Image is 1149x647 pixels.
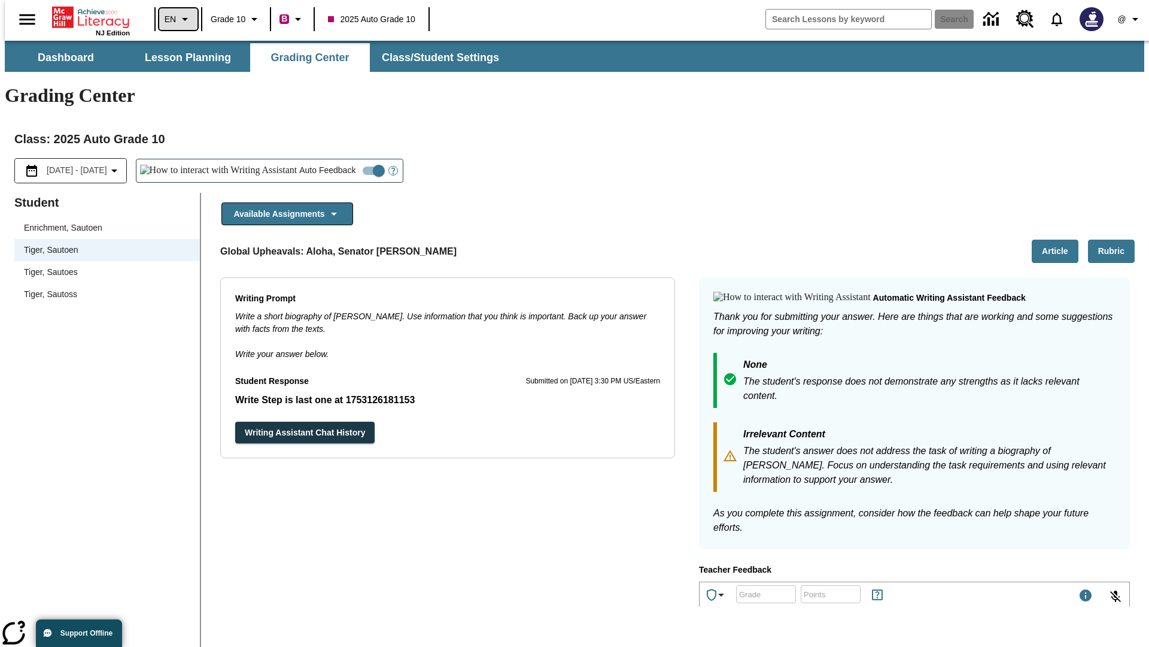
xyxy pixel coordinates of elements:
div: SubNavbar [5,43,510,72]
span: 2025 Auto Grade 10 [328,13,415,26]
div: Tiger, Sautoen [14,239,200,261]
button: Lesson Planning [128,43,248,72]
a: Notifications [1041,4,1072,35]
button: Language: EN, Select a language [159,8,197,30]
p: The student's response does not demonstrate any strengths as it lacks relevant content. [743,374,1115,403]
button: Click to activate and allow voice recognition [1101,582,1130,611]
p: Writing Prompt [235,292,660,306]
input: search field [766,10,931,29]
div: Tiger, Sautoes [24,266,78,279]
p: Student [14,193,200,212]
input: Points: Must be equal to or less than 25. [801,578,861,610]
span: Grade 10 [211,13,245,26]
button: Open Help for Writing Assistant [384,159,403,182]
button: Grading Center [250,43,370,72]
button: Select the date range menu item [20,164,121,178]
button: Article, Will open in new tab [1032,240,1078,263]
p: Thank you for submitting your answer. Here are things that are working and some suggestions for i... [713,310,1115,338]
input: Grade: Letters, numbers, %, + and - are allowed. [736,578,796,610]
p: Global Upheavals: Aloha, Senator [PERSON_NAME] [220,244,457,259]
button: Boost Class color is violet red. Change class color [275,8,310,30]
p: Automatic writing assistant feedback [873,292,1026,305]
p: Write your answer below. [235,335,660,361]
p: Submitted on [DATE] 3:30 PM US/Eastern [525,376,660,388]
a: Data Center [976,3,1009,36]
div: Tiger, Sautoes [14,261,200,283]
div: Tiger, Sautoss [24,288,77,301]
button: Rubric, Will open in new tab [1088,240,1135,263]
a: Resource Center, Will open in new tab [1009,3,1041,35]
p: Write Step is last one at 1753126181153 [235,393,660,407]
img: How to interact with Writing Assistant [140,165,297,177]
button: Writing Assistant Chat History [235,422,375,444]
h1: Grading Center [5,84,1144,107]
span: Auto Feedback [299,164,355,177]
p: Write a short biography of [PERSON_NAME]. Use information that you think is important. Back up yo... [235,310,660,335]
span: EN [165,13,176,26]
img: How to interact with Writing Assistant [713,292,871,304]
button: Profile/Settings [1111,8,1149,30]
span: Dashboard [38,51,94,65]
h2: Class : 2025 Auto Grade 10 [14,129,1135,149]
div: Tiger, Sautoen [24,244,78,256]
span: Grading Center [270,51,349,65]
span: @ [1117,13,1126,26]
div: Home [52,4,130,37]
p: As you complete this assignment, consider how the feedback can help shape your future efforts. [713,506,1115,535]
button: Select a new avatar [1072,4,1111,35]
div: Grade: Letters, numbers, %, + and - are allowed. [736,585,796,603]
svg: Collapse Date Range Filter [107,164,121,178]
span: B [281,11,287,26]
div: SubNavbar [5,41,1144,72]
div: Maximum 1000 characters Press Escape to exit toolbar and use left and right arrow keys to access ... [1078,588,1093,605]
button: Class/Student Settings [372,43,509,72]
p: Student Response [235,375,309,388]
span: [DATE] - [DATE] [47,164,107,177]
div: Tiger, Sautoss [14,283,200,306]
p: None [743,358,1115,374]
a: Home [52,5,130,29]
p: Student Response [235,393,660,407]
p: The student's answer does not address the task of writing a biography of [PERSON_NAME]. Focus on ... [743,444,1115,487]
div: Points: Must be equal to or less than 25. [801,585,861,603]
div: Enrichment, Sautoen [14,217,200,239]
button: Dashboard [6,43,126,72]
button: Achievements [700,583,733,607]
button: Rules for Earning Points and Achievements, Will open in new tab [865,583,889,607]
button: Support Offline [36,619,122,647]
body: Type your response here. [5,10,175,20]
span: NJ Edition [96,29,130,37]
p: Irrelevant Content [743,427,1115,444]
p: Teacher Feedback [699,564,1130,577]
span: Lesson Planning [145,51,231,65]
button: Grade: Grade 10, Select a grade [206,8,266,30]
span: Support Offline [60,629,113,637]
img: Avatar [1080,7,1104,31]
span: Class/Student Settings [382,51,499,65]
div: Enrichment, Sautoen [24,222,102,234]
button: Open side menu [10,2,45,37]
button: Available Assignments [221,202,353,226]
